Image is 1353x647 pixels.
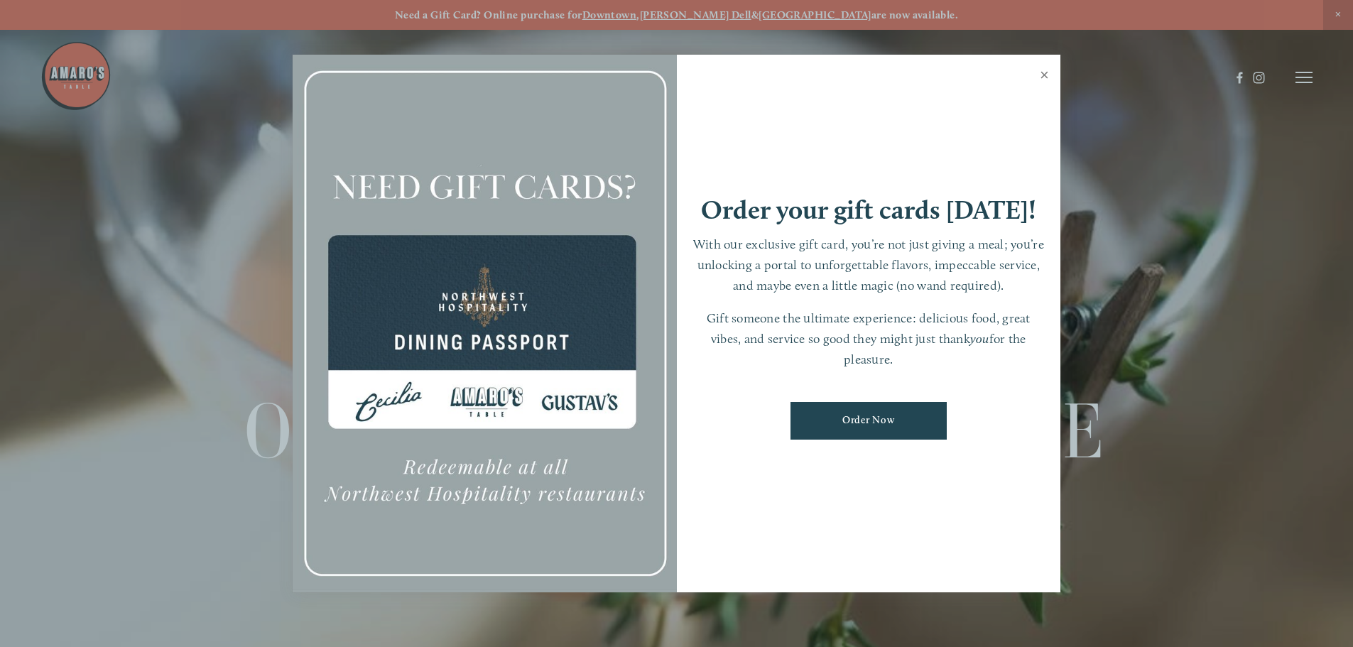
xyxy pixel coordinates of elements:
a: Close [1031,57,1058,97]
p: With our exclusive gift card, you’re not just giving a meal; you’re unlocking a portal to unforge... [691,234,1047,295]
a: Order Now [790,402,947,440]
em: you [970,331,989,346]
p: Gift someone the ultimate experience: delicious food, great vibes, and service so good they might... [691,308,1047,369]
h1: Order your gift cards [DATE]! [701,197,1036,223]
